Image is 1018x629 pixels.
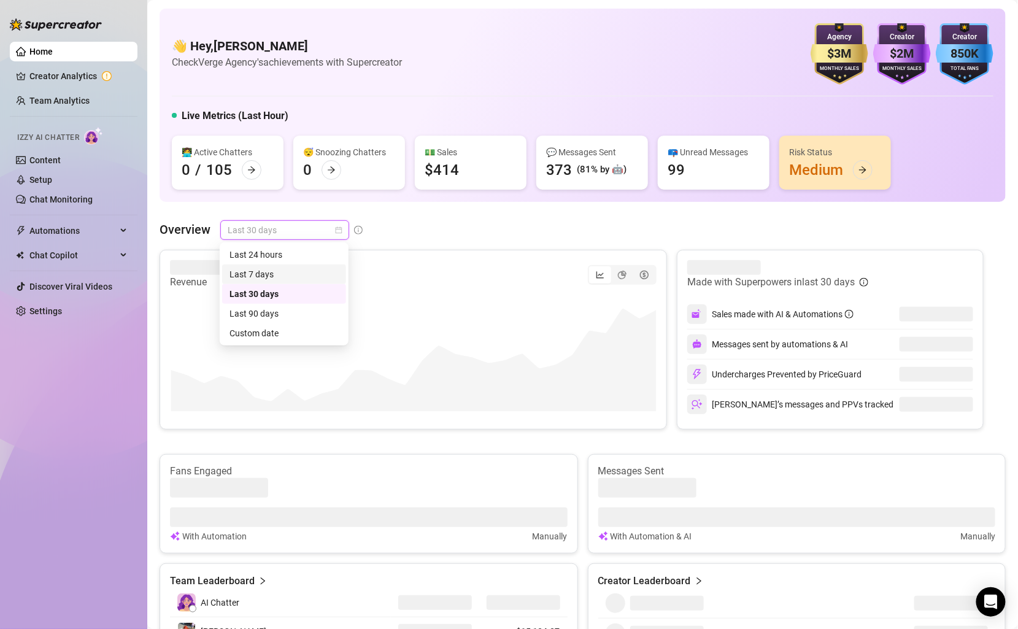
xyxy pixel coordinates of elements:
[182,160,190,180] div: 0
[222,264,346,284] div: Last 7 days
[976,587,1006,617] div: Open Intercom Messenger
[29,245,117,265] span: Chat Copilot
[229,307,339,320] div: Last 90 days
[873,44,931,63] div: $2M
[29,175,52,185] a: Setup
[668,145,760,159] div: 📪 Unread Messages
[229,287,339,301] div: Last 30 days
[16,251,24,260] img: Chat Copilot
[222,304,346,323] div: Last 90 days
[17,132,79,144] span: Izzy AI Chatter
[577,163,627,177] div: (81% by 🤖)
[354,226,363,234] span: info-circle
[789,145,881,159] div: Risk Status
[712,307,854,321] div: Sales made with AI & Automations
[618,271,627,279] span: pie-chart
[16,226,26,236] span: thunderbolt
[692,369,703,380] img: svg%3e
[182,145,274,159] div: 👩‍💻 Active Chatters
[687,334,848,354] div: Messages sent by automations & AI
[692,399,703,410] img: svg%3e
[170,530,180,543] img: svg%3e
[29,221,117,241] span: Automations
[425,145,517,159] div: 💵 Sales
[84,127,103,145] img: AI Chatter
[811,23,868,85] img: gold-badge-CigiZidd.svg
[640,271,649,279] span: dollar-circle
[177,593,196,612] img: izzy-ai-chatter-avatar-DDCN_rTZ.svg
[222,323,346,343] div: Custom date
[170,275,244,290] article: Revenue
[811,65,868,73] div: Monthly Sales
[222,284,346,304] div: Last 30 days
[229,326,339,340] div: Custom date
[687,365,862,384] div: Undercharges Prevented by PriceGuard
[546,145,638,159] div: 💬 Messages Sent
[247,166,256,174] span: arrow-right
[596,271,604,279] span: line-chart
[598,530,608,543] img: svg%3e
[811,44,868,63] div: $3M
[182,530,247,543] article: With Automation
[29,155,61,165] a: Content
[172,37,402,55] h4: 👋 Hey, [PERSON_NAME]
[546,160,572,180] div: 373
[10,18,102,31] img: logo-BBDzfeDw.svg
[936,65,993,73] div: Total Fans
[687,275,855,290] article: Made with Superpowers in last 30 days
[858,166,867,174] span: arrow-right
[960,530,995,543] article: Manually
[335,226,342,234] span: calendar
[29,96,90,106] a: Team Analytics
[936,23,993,85] img: blue-badge-DgoSNQY1.svg
[936,44,993,63] div: 850K
[29,66,128,86] a: Creator Analytics exclamation-circle
[860,278,868,287] span: info-circle
[303,160,312,180] div: 0
[29,47,53,56] a: Home
[206,160,232,180] div: 105
[598,465,996,478] article: Messages Sent
[303,145,395,159] div: 😴 Snoozing Chatters
[170,465,568,478] article: Fans Engaged
[668,160,685,180] div: 99
[229,248,339,261] div: Last 24 hours
[598,574,691,588] article: Creator Leaderboard
[425,160,459,180] div: $414
[936,31,993,43] div: Creator
[588,265,657,285] div: segmented control
[228,221,342,239] span: Last 30 days
[29,195,93,204] a: Chat Monitoring
[201,596,239,609] span: AI Chatter
[811,31,868,43] div: Agency
[687,395,893,414] div: [PERSON_NAME]’s messages and PPVs tracked
[692,339,702,349] img: svg%3e
[222,245,346,264] div: Last 24 hours
[873,31,931,43] div: Creator
[29,306,62,316] a: Settings
[845,310,854,318] span: info-circle
[327,166,336,174] span: arrow-right
[182,109,288,123] h5: Live Metrics (Last Hour)
[611,530,692,543] article: With Automation & AI
[229,268,339,281] div: Last 7 days
[29,282,112,291] a: Discover Viral Videos
[172,55,402,70] article: Check Verge Agency's achievements with Supercreator
[695,574,703,588] span: right
[533,530,568,543] article: Manually
[873,65,931,73] div: Monthly Sales
[160,220,210,239] article: Overview
[692,309,703,320] img: svg%3e
[873,23,931,85] img: purple-badge-B9DA21FR.svg
[258,574,267,588] span: right
[170,574,255,588] article: Team Leaderboard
